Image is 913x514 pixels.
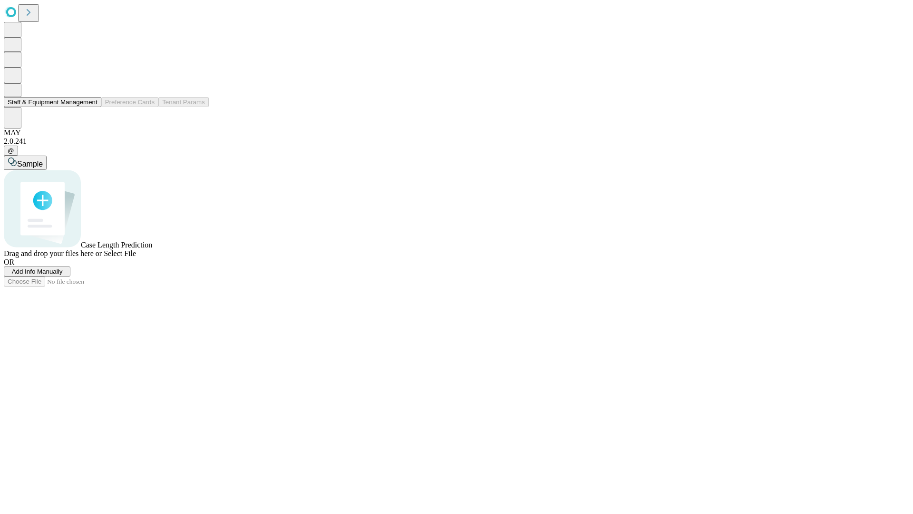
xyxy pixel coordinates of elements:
span: Case Length Prediction [81,241,152,249]
div: MAY [4,128,909,137]
span: Sample [17,160,43,168]
span: Select File [104,249,136,257]
span: @ [8,147,14,154]
button: Add Info Manually [4,267,70,277]
button: Preference Cards [101,97,158,107]
button: Sample [4,156,47,170]
button: @ [4,146,18,156]
span: Drag and drop your files here or [4,249,102,257]
button: Staff & Equipment Management [4,97,101,107]
span: Add Info Manually [12,268,63,275]
button: Tenant Params [158,97,209,107]
span: OR [4,258,14,266]
div: 2.0.241 [4,137,909,146]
